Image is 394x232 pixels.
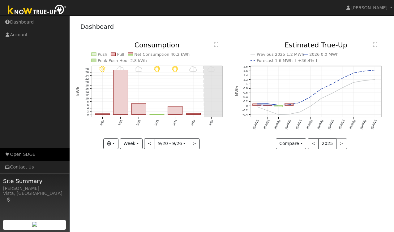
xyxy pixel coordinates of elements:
a: Map [6,197,12,202]
text: [DATE] [306,119,313,129]
text: 4 [87,107,89,110]
text: [DATE] [317,119,324,129]
text: 0.8 [243,87,248,90]
text: 0.2 [243,100,248,103]
text: 1 [246,82,248,85]
rect: onclick="" [285,103,293,106]
text: 10 [85,97,89,100]
i: 9/22 - Cloudy [135,66,143,72]
text: 0.4 [243,95,248,99]
rect: onclick="" [186,113,200,115]
text: 22 [85,77,89,81]
text: -0.2 [242,108,248,112]
img: Know True-Up [5,3,70,17]
text: 2026 0.0 MWh [309,52,338,57]
text: Push [98,52,107,57]
text: 26 [85,71,89,74]
button: < [144,138,155,149]
circle: onclick="" [342,87,344,88]
circle: onclick="" [299,112,301,113]
button: Week [120,138,143,149]
rect: onclick="" [274,106,283,107]
text: 9/20 [99,119,105,126]
circle: onclick="" [278,105,279,106]
text:  [214,42,218,47]
circle: onclick="" [321,98,322,99]
text: 9/26 [208,119,214,126]
circle: onclick="" [256,103,258,104]
text: 20 [85,80,89,84]
i: 9/20 - Clear [99,66,105,72]
text: 9/24 [172,119,178,126]
circle: onclick="" [321,88,322,90]
text: Previous 2025 1.2 MWh [257,52,304,57]
text: [DATE] [252,119,259,129]
text: 0 [87,113,89,116]
circle: onclick="" [256,106,258,107]
circle: onclick="" [267,103,268,104]
i: 9/23 - Clear [154,66,160,72]
circle: onclick="" [310,96,311,98]
text: Consumption [134,41,179,49]
circle: onclick="" [299,102,301,103]
rect: onclick="" [131,103,146,115]
circle: onclick="" [332,93,333,94]
text: 9/23 [154,119,159,126]
text:  [373,42,377,47]
circle: onclick="" [267,110,268,111]
circle: onclick="" [289,114,290,115]
text: 8 [87,100,89,103]
circle: onclick="" [289,104,290,105]
text: [DATE] [263,119,270,129]
button: > [189,138,200,149]
text: [DATE] [274,119,281,129]
span: Site Summary [3,177,66,185]
button: 9/20 - 9/26 [155,138,189,149]
text: Forecast 1.6 MWh [ +36.4% ] [257,58,317,63]
rect: onclick="" [253,104,261,106]
circle: onclick="" [353,82,354,83]
text: 12 [85,93,89,97]
text: 28 [85,67,89,71]
circle: onclick="" [353,72,354,74]
text: 14 [85,90,89,94]
button: 2025 [318,138,336,149]
rect: onclick="" [168,106,182,115]
text: 16 [85,87,89,90]
button: < [308,138,319,149]
text: 2 [87,110,89,113]
text: Estimated True-Up [285,41,347,49]
text: Pull [117,52,124,57]
a: Dashboard [80,23,114,30]
text: 9/25 [190,119,196,126]
text: 6 [87,103,89,107]
text: 1.4 [243,73,248,77]
circle: onclick="" [332,83,333,85]
i: 9/21 - Cloudy [117,66,124,72]
text: 1.8 [243,65,248,68]
circle: onclick="" [364,71,365,72]
span: [PERSON_NAME] [351,5,388,10]
text: 1.2 [243,78,248,81]
text: [DATE] [327,119,334,129]
text: kWh [76,87,80,96]
div: Vista, [GEOGRAPHIC_DATA] [3,190,66,203]
text: 0.6 [243,91,248,94]
text: [DATE] [338,119,345,129]
i: 9/24 - Clear [172,66,178,72]
text: MWh [235,86,239,97]
text: [DATE] [285,119,292,129]
text: -0.4 [242,113,248,116]
div: [PERSON_NAME] [3,185,66,192]
text: 24 [85,74,89,77]
i: 9/25 - MostlyCloudy [189,66,197,72]
text: [DATE] [349,119,356,129]
text: [DATE] [360,119,367,129]
rect: onclick="" [95,114,109,115]
circle: onclick="" [375,70,376,71]
circle: onclick="" [364,80,365,81]
text: 9/22 [135,119,141,126]
img: retrieve [32,222,37,227]
text: Peak Push Hour 2.8 kWh [98,58,147,63]
circle: onclick="" [278,114,279,115]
